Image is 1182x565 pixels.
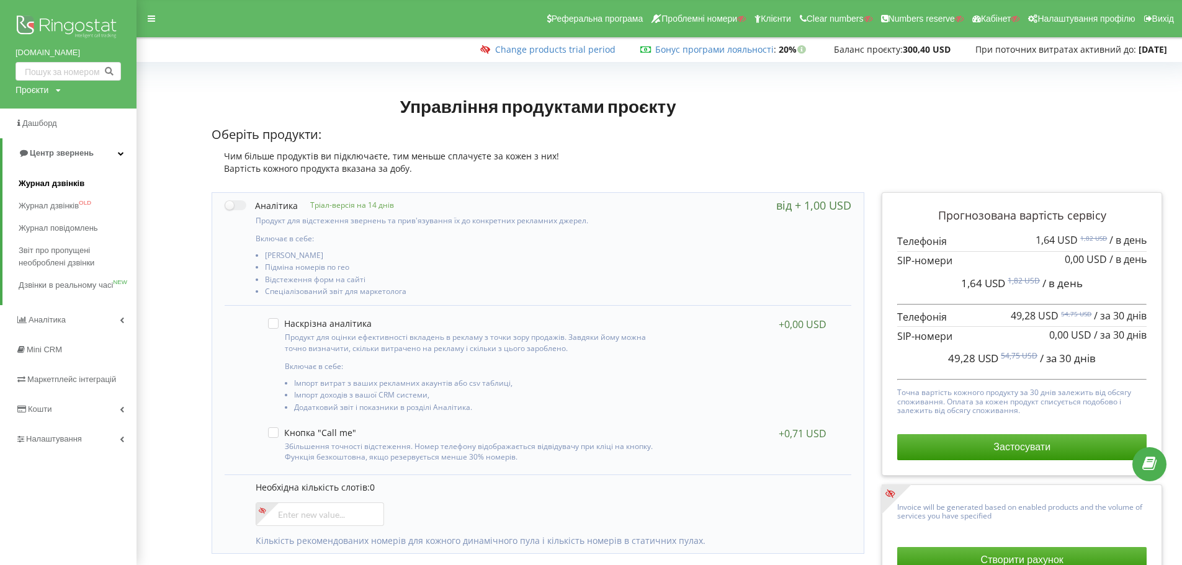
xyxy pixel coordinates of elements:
span: Аналiтика [29,315,66,324]
li: Підміна номерів по гео [265,263,663,275]
a: Журнал дзвінків [19,172,137,195]
p: Точна вартість кожного продукту за 30 днів залежить від обсягу споживання. Оплата за кожен продук... [897,385,1147,415]
strong: [DATE] [1139,43,1167,55]
p: Включає в себе: [256,233,663,244]
input: Enter new value... [256,502,384,526]
p: Телефонія [897,234,1147,249]
span: Баланс проєкту: [834,43,903,55]
span: 0 [370,481,375,493]
sup: 54,75 USD [1001,350,1037,361]
span: Numbers reserve [889,14,955,24]
p: SIP-номери [897,329,1147,344]
button: Застосувати [897,434,1147,460]
span: / за 30 днів [1040,351,1096,365]
sup: 1,82 USD [1080,234,1107,242]
div: +0,00 USD [779,318,826,331]
span: Clear numbers [807,14,864,24]
span: 49,28 USD [948,351,998,365]
li: Імпорт доходів з вашої CRM системи, [294,391,659,403]
strong: 20% [779,43,809,55]
span: Дашборд [22,118,57,128]
p: Кількість рекомендованих номерів для кожного динамічного пула і кількість номерів в статичних пулах. [256,535,839,547]
p: Прогнозована вартість сервісу [897,208,1147,224]
div: Чим більше продуктів ви підключаєте, тим меньше сплачуєте за кожен з них! [212,150,864,162]
span: / в день [1042,276,1083,290]
p: Продукт для оцінки ефективності вкладень в рекламу з точки зору продажів. Завдяки йому можна точн... [285,332,659,353]
img: Ringostat logo [16,12,121,43]
span: Звіт про пропущені необроблені дзвінки [19,244,130,269]
a: Бонус програми лояльності [655,43,774,55]
span: Маркетплейс інтеграцій [27,375,116,384]
span: : [655,43,776,55]
sup: 54,75 USD [1061,309,1091,318]
a: Change products trial period [495,43,616,55]
span: / в день [1109,233,1147,247]
input: Пошук за номером [16,62,121,81]
p: Продукт для відстеження звернень та прив'язування їх до конкретних рекламних джерел. [256,215,663,226]
p: Телефонія [897,310,1147,324]
span: 49,28 USD [1011,309,1059,323]
p: SIP-номери [897,254,1147,268]
a: Звіт про пропущені необроблені дзвінки [19,239,137,274]
span: Mini CRM [27,345,62,354]
span: Кабінет [981,14,1011,24]
span: Кошти [28,404,51,414]
span: / за 30 днів [1094,328,1147,342]
span: Налаштування профілю [1037,14,1135,24]
a: Центр звернень [2,138,137,168]
div: +0,71 USD [779,427,826,440]
label: Кнопка "Call me" [268,427,356,438]
div: від + 1,00 USD [776,199,851,211]
span: Налаштування [26,434,82,443]
p: Тріал-версія на 14 днів [298,200,394,210]
div: Проєкти [16,84,48,96]
span: 1,64 USD [961,276,1005,290]
p: Збільшення точності відстеження. Номер телефону відображається відвідувачу при кліці на кнопку. Ф... [285,441,659,462]
p: Включає в себе: [285,361,659,371]
span: 1,64 USD [1036,233,1078,247]
span: Реферальна програма [552,14,643,24]
a: Журнал дзвінківOLD [19,195,137,217]
li: Додатковий звіт і показники в розділі Аналітика. [294,403,659,415]
span: Журнал повідомлень [19,222,98,234]
p: Необхідна кількість слотів: [256,481,839,494]
span: Вихід [1152,14,1174,24]
span: При поточних витратах активний до: [975,43,1136,55]
label: Наскрізна аналітика [268,318,372,329]
span: Центр звернень [30,148,94,158]
div: Вартість кожного продукта вказана за добу. [212,162,864,175]
a: [DOMAIN_NAME] [16,47,121,59]
li: [PERSON_NAME] [265,251,663,263]
a: Дзвінки в реальному часіNEW [19,274,137,296]
p: Invoice will be generated based on enabled products and the volume of services you have specified [897,500,1147,521]
li: Відстеження форм на сайті [265,275,663,287]
strong: 300,40 USD [903,43,951,55]
sup: 1,82 USD [1008,275,1040,286]
li: Спеціалізований звіт для маркетолога [265,287,663,299]
span: 0,00 USD [1065,252,1107,266]
span: Дзвінки в реальному часі [19,279,113,291]
span: Клієнти [761,14,791,24]
span: Журнал дзвінків [19,177,84,190]
span: / в день [1109,252,1147,266]
li: Імпорт витрат з ваших рекламних акаунтів або csv таблиці, [294,379,659,391]
span: 0,00 USD [1049,328,1091,342]
span: Проблемні номери [661,14,737,24]
a: Журнал повідомлень [19,217,137,239]
label: Аналітика [225,199,298,212]
p: Оберіть продукти: [212,126,864,144]
h1: Управління продуктами проєкту [212,95,864,117]
span: Журнал дзвінків [19,200,79,212]
span: / за 30 днів [1094,309,1147,323]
